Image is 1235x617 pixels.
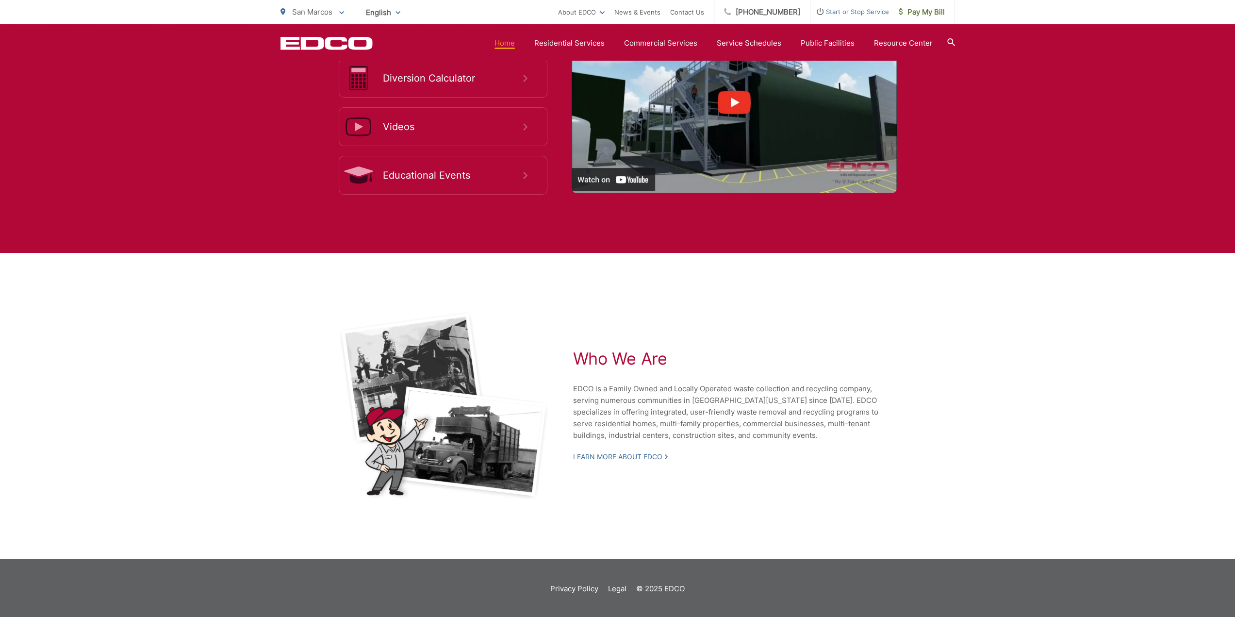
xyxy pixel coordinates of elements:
[383,121,523,133] span: Videos
[874,37,933,49] a: Resource Center
[339,156,547,195] a: Educational Events
[292,7,332,17] span: San Marcos
[558,6,605,18] a: About EDCO
[383,169,523,181] span: Educational Events
[636,583,685,595] p: © 2025 EDCO
[339,311,549,500] img: Black and white photos of early garbage trucks
[624,37,697,49] a: Commercial Services
[573,452,668,461] a: Learn More About EDCO
[670,6,704,18] a: Contact Us
[339,107,547,146] a: Videos
[534,37,605,49] a: Residential Services
[573,349,898,368] h2: Who We Are
[280,36,373,50] a: EDCD logo. Return to the homepage.
[573,383,898,441] p: EDCO is a Family Owned and Locally Operated waste collection and recycling company, serving numer...
[801,37,855,49] a: Public Facilities
[550,583,598,595] a: Privacy Policy
[608,583,626,595] a: Legal
[899,6,945,18] span: Pay My Bill
[339,59,547,98] a: Diversion Calculator
[383,72,523,84] span: Diversion Calculator
[614,6,660,18] a: News & Events
[494,37,515,49] a: Home
[717,37,781,49] a: Service Schedules
[359,4,408,21] span: English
